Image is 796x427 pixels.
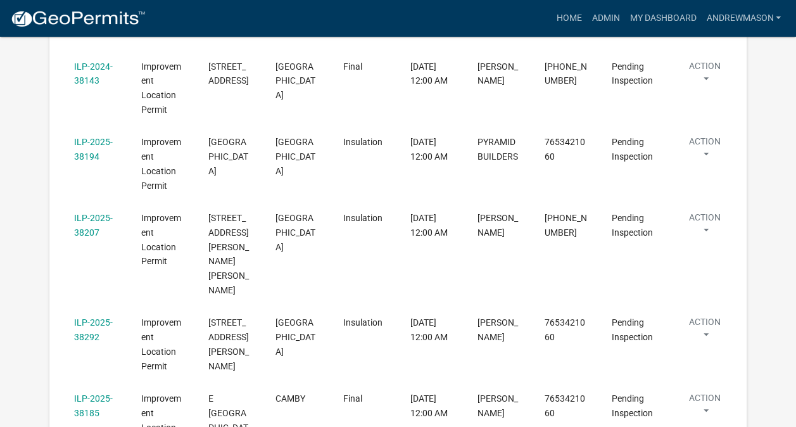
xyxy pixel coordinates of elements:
span: MARTINSVILLE [275,137,315,176]
span: 1034 W DUPONT DRIVE SOUTH [208,61,249,86]
span: MOORESVILLE [275,213,315,252]
span: Pending Inspection [612,393,653,418]
button: Action [679,135,731,167]
span: 08/15/2025, 12:00 AM [410,393,448,418]
span: Crystal Rader [477,213,518,238]
span: 08/15/2025, 12:00 AM [410,137,448,162]
span: Insulation [343,213,382,223]
span: 08/15/2025, 12:00 AM [410,317,448,342]
span: Pending Inspection [612,137,653,162]
span: 7653421060 [545,393,585,418]
span: Improvement Location Permit [141,61,181,115]
span: FIRE STATION RD [208,137,248,176]
span: Emily Miller [477,61,518,86]
span: 08/15/2025, 12:00 AM [410,213,448,238]
span: 765-318-9923 [545,213,587,238]
span: 08/15/2025, 12:00 AM [410,61,448,86]
span: Insulation [343,317,382,328]
span: Improvement Location Permit [141,213,181,266]
span: Improvement Location Permit [141,137,181,190]
span: 3970 N BRADFORD RD [208,317,249,371]
span: Improvement Location Permit [141,317,181,371]
span: 7653421060 [545,137,585,162]
span: MARTINSVILLE [275,61,315,101]
span: MARTINSVILLE [275,317,315,357]
button: Action [679,60,731,91]
span: ZACH [477,393,518,418]
a: Admin [586,6,624,30]
a: ILP-2025-38185 [74,393,113,418]
span: Pending Inspection [612,317,653,342]
span: Insulation [343,137,382,147]
span: Final [343,393,362,404]
span: CAMBY [275,393,305,404]
span: Pending Inspection [612,213,653,238]
span: Pending Inspection [612,61,653,86]
a: Home [551,6,586,30]
span: PYRAMID BUILDERS [477,137,518,162]
span: 317-544-9349 [545,61,587,86]
a: ILP-2025-38207 [74,213,113,238]
span: 7834 N HENDERSON FORD RD [208,213,249,295]
a: ILP-2025-38194 [74,137,113,162]
button: Action [679,315,731,347]
span: Final [343,61,362,72]
span: Thomas Hall [477,317,518,342]
a: ILP-2024-38143 [74,61,113,86]
a: ILP-2025-38292 [74,317,113,342]
a: My Dashboard [624,6,701,30]
button: Action [679,211,731,243]
button: Action [679,392,731,423]
span: 7653421060 [545,317,585,342]
a: AndrewMason [701,6,786,30]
